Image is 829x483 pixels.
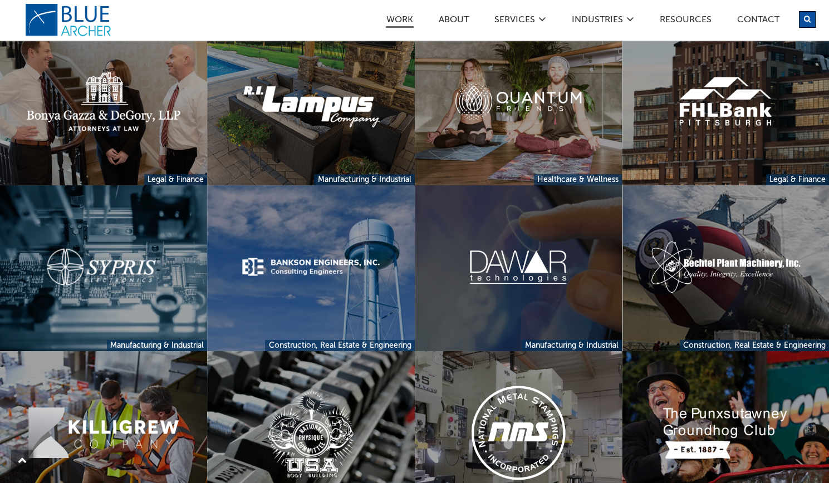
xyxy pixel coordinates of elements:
[386,16,414,28] a: Work
[571,16,624,27] a: Industries
[438,16,469,27] a: ABOUT
[494,16,536,27] a: SERVICES
[522,340,622,352] a: Manufacturing & Industrial
[314,174,414,186] a: Manufacturing & Industrial
[680,340,829,352] a: Construction, Real Estate & Engineering
[25,3,114,37] a: logo
[144,174,207,186] a: Legal & Finance
[737,16,780,27] a: Contact
[534,174,622,186] a: Healthcare & Wellness
[265,340,414,352] a: Construction, Real Estate & Engineering
[659,16,712,27] a: Resources
[107,340,207,352] a: Manufacturing & Industrial
[766,174,829,186] a: Legal & Finance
